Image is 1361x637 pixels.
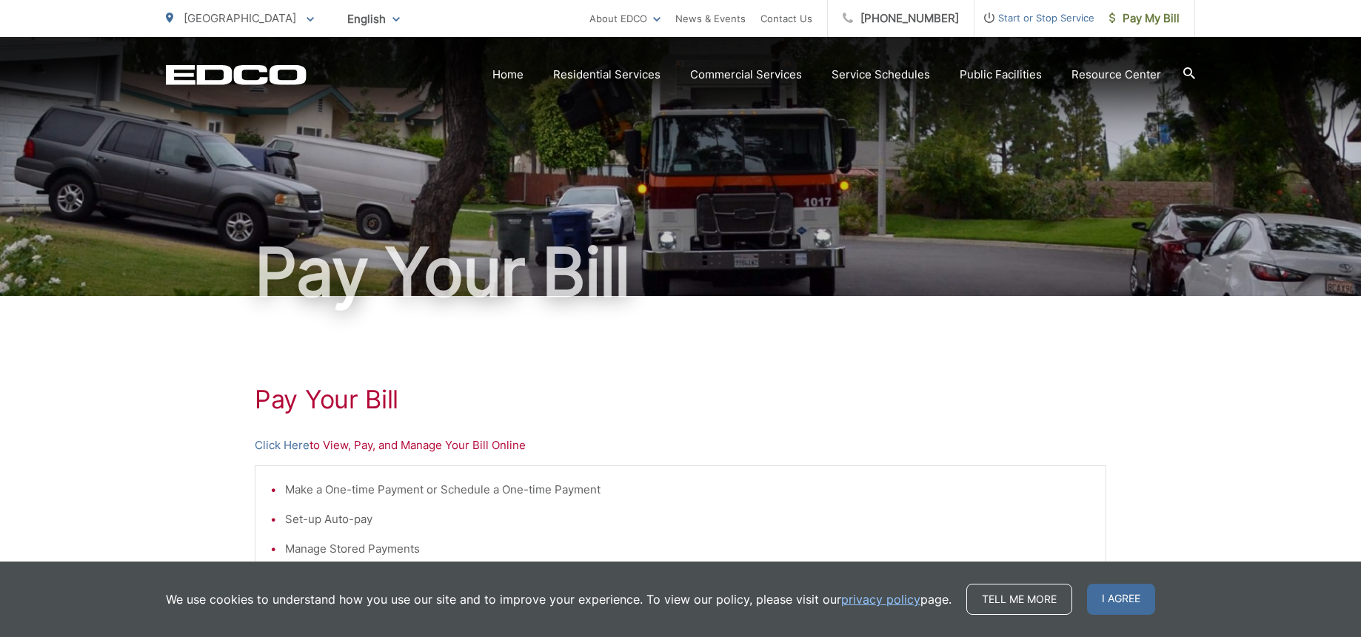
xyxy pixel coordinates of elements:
[690,66,802,84] a: Commercial Services
[166,235,1195,309] h1: Pay Your Bill
[841,590,920,608] a: privacy policy
[255,437,310,454] a: Click Here
[285,510,1091,528] li: Set-up Auto-pay
[285,481,1091,499] li: Make a One-time Payment or Schedule a One-time Payment
[760,10,812,27] a: Contact Us
[675,10,746,27] a: News & Events
[166,590,952,608] p: We use cookies to understand how you use our site and to improve your experience. To view our pol...
[166,64,307,85] a: EDCD logo. Return to the homepage.
[492,66,524,84] a: Home
[255,385,1106,414] h1: Pay Your Bill
[255,437,1106,454] p: to View, Pay, and Manage Your Bill Online
[966,584,1072,615] a: Tell me more
[553,66,661,84] a: Residential Services
[832,66,930,84] a: Service Schedules
[336,6,411,32] span: English
[285,540,1091,558] li: Manage Stored Payments
[960,66,1042,84] a: Public Facilities
[589,10,661,27] a: About EDCO
[1109,10,1180,27] span: Pay My Bill
[184,11,296,25] span: [GEOGRAPHIC_DATA]
[1071,66,1161,84] a: Resource Center
[1087,584,1155,615] span: I agree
